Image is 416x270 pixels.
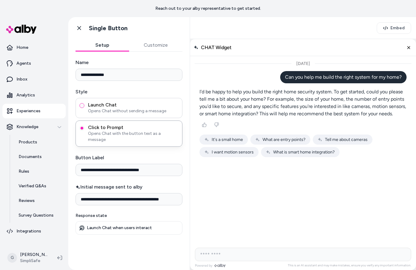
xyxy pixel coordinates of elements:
[19,198,35,204] p: Reviews
[4,248,52,268] button: G[PERSON_NAME]SimpliSafe
[76,39,129,51] button: Setup
[76,213,182,219] p: Response state
[19,183,46,189] p: Verified Q&As
[12,193,66,208] a: Reviews
[79,103,84,108] button: Launch ChatOpens Chat without sending a message
[76,59,182,66] label: Name
[155,5,261,12] p: Reach out to your alby representative to get started.
[12,149,66,164] a: Documents
[2,72,66,87] a: Inbox
[76,183,182,191] label: Initial message sent to alby
[19,154,42,160] p: Documents
[16,228,41,234] p: Integrations
[12,135,66,149] a: Products
[2,224,66,239] a: Integrations
[7,253,17,263] span: G
[89,24,128,32] h1: Single Button
[19,168,29,175] p: Rules
[2,56,66,71] a: Agents
[16,124,38,130] p: Knowledge
[76,88,182,95] label: Style
[20,252,48,258] p: [PERSON_NAME]
[6,25,37,34] img: alby Logo
[79,126,84,131] button: Click to PromptOpens Chat with the button text as a message
[12,179,66,193] a: Verified Q&As
[88,108,178,114] span: Opens Chat without sending a message
[16,108,41,114] p: Experiences
[88,102,178,108] span: Launch Chat
[2,120,66,134] button: Knowledge
[129,39,183,51] button: Customize
[2,88,66,103] a: Analytics
[16,60,31,67] p: Agents
[20,258,48,264] span: SimpliSafe
[390,25,405,31] span: Embed
[88,131,178,143] span: Opens Chat with the button text as a message
[16,76,27,82] p: Inbox
[88,124,178,131] span: Click to Prompt
[2,40,66,55] a: Home
[19,212,54,218] p: Survey Questions
[76,154,182,161] label: Button Label
[12,208,66,223] a: Survey Questions
[87,225,152,231] p: Launch Chat when users interact
[2,104,66,118] a: Experiences
[12,164,66,179] a: Rules
[377,22,411,34] button: Embed
[16,45,28,51] p: Home
[19,139,37,145] p: Products
[16,92,35,98] p: Analytics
